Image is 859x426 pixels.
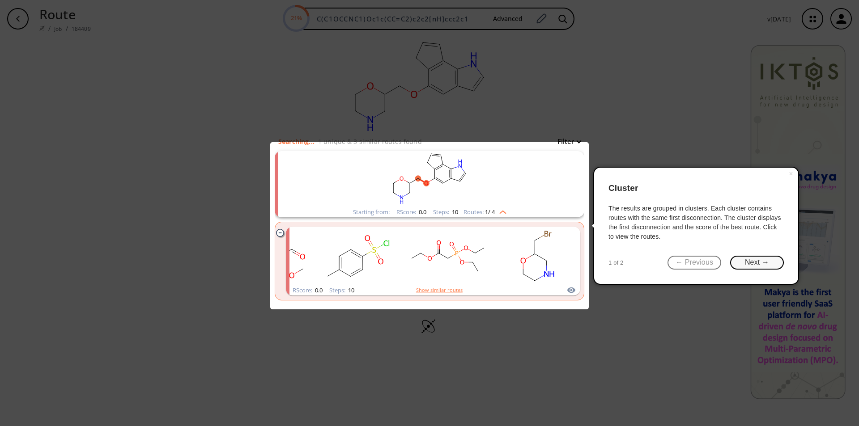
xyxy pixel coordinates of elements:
[408,228,488,284] svg: CCOC(=O)CP(=O)(OCC)OCC
[451,208,458,216] span: 10
[485,209,495,215] span: 1 / 4
[784,168,798,180] button: Close
[275,147,584,305] ul: clusters
[417,208,426,216] span: 0.0
[416,286,463,294] button: Show similar routes
[464,209,506,215] div: Routes:
[293,287,323,293] div: RScore :
[353,209,390,215] div: Starting from:
[495,207,506,214] img: Up
[730,256,784,270] button: Next →
[329,287,354,293] div: Steps :
[313,151,546,207] svg: C1=Cc2c(c(OCC3CNCCO3)cc3cc[nH]c23)C1
[347,286,354,294] span: 10
[497,228,578,284] svg: BrCC1CNCCO1
[608,175,784,202] header: Cluster
[433,209,458,215] div: Steps :
[318,228,399,284] svg: Cc1ccc(S(=O)(=O)Cl)cc1
[608,258,623,267] span: 1 of 2
[314,286,323,294] span: 0.0
[608,204,784,241] div: The results are grouped in clusters. Each cluster contains routes with the same first disconnecti...
[396,209,426,215] div: RScore :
